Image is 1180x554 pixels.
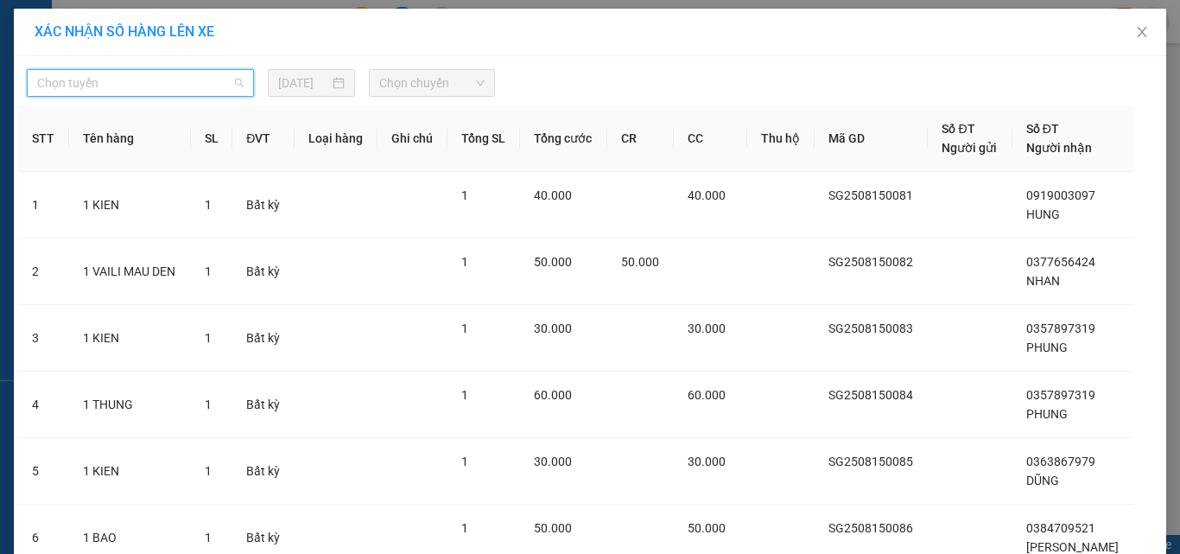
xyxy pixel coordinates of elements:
span: Chọn tuyến [37,70,244,96]
th: Tổng cước [520,105,606,172]
td: 3 [18,305,69,372]
td: 4 [18,372,69,438]
span: 0384709521 [1026,521,1095,535]
span: 1 [461,188,468,202]
th: Loại hàng [295,105,377,172]
span: 40.000 [534,188,572,202]
td: Bất kỳ [232,438,295,505]
span: 1 [205,331,212,345]
th: Thu hộ [747,105,815,172]
span: 1 [461,322,468,335]
b: [PERSON_NAME] [22,111,98,193]
span: 0357897319 [1026,322,1095,335]
span: Số ĐT [942,122,974,136]
span: 30.000 [534,322,572,335]
span: SG2508150081 [828,188,913,202]
span: close [1135,25,1149,39]
th: SL [191,105,233,172]
span: HUNG [1026,207,1060,221]
th: STT [18,105,69,172]
img: logo.jpg [187,22,229,63]
td: 1 THUNG [69,372,191,438]
th: Mã GD [815,105,929,172]
input: 15/08/2025 [278,73,328,92]
span: 60.000 [534,388,572,402]
span: 1 [205,198,212,212]
span: 50.000 [621,255,659,269]
td: 5 [18,438,69,505]
b: [DOMAIN_NAME] [145,66,238,80]
td: 1 KIEN [69,305,191,372]
th: Ghi chú [377,105,447,172]
th: ĐVT [232,105,295,172]
span: SG2508150083 [828,322,913,335]
span: NHAN [1026,274,1060,288]
span: [PERSON_NAME] [1026,540,1119,554]
span: Người nhận [1026,141,1092,155]
td: 1 [18,172,69,239]
span: 1 [461,388,468,402]
span: 30.000 [688,455,726,468]
span: 1 [461,521,468,535]
span: 60.000 [688,388,726,402]
span: 1 [205,464,212,478]
span: 1 [461,255,468,269]
span: PHUNG [1026,341,1068,354]
button: Close [1118,9,1166,57]
span: 30.000 [534,455,572,468]
td: 1 KIEN [69,438,191,505]
span: 0363867979 [1026,455,1095,468]
span: PHUNG [1026,407,1068,421]
span: 50.000 [534,255,572,269]
th: CR [607,105,674,172]
span: 40.000 [688,188,726,202]
span: 30.000 [688,322,726,335]
span: SG2508150084 [828,388,913,402]
span: SG2508150085 [828,455,913,468]
td: Bất kỳ [232,172,295,239]
td: Bất kỳ [232,239,295,305]
td: Bất kỳ [232,305,295,372]
td: 1 KIEN [69,172,191,239]
td: Bất kỳ [232,372,295,438]
span: SG2508150086 [828,521,913,535]
td: 2 [18,239,69,305]
span: XÁC NHẬN SỐ HÀNG LÊN XE [35,23,214,40]
span: 50.000 [688,521,726,535]
th: CC [674,105,747,172]
span: 0377656424 [1026,255,1095,269]
span: 0357897319 [1026,388,1095,402]
span: 50.000 [534,521,572,535]
span: Người gửi [942,141,997,155]
span: 0919003097 [1026,188,1095,202]
span: 1 [205,398,212,411]
th: Tổng SL [447,105,520,172]
li: (c) 2017 [145,82,238,104]
span: 1 [205,531,212,544]
span: Số ĐT [1026,122,1059,136]
span: Chọn chuyến [379,70,485,96]
th: Tên hàng [69,105,191,172]
span: DŨNG [1026,474,1059,487]
span: 1 [205,264,212,278]
span: 1 [461,455,468,468]
span: SG2508150082 [828,255,913,269]
b: BIÊN NHẬN GỬI HÀNG HÓA [111,25,166,166]
td: 1 VAILI MAU DEN [69,239,191,305]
